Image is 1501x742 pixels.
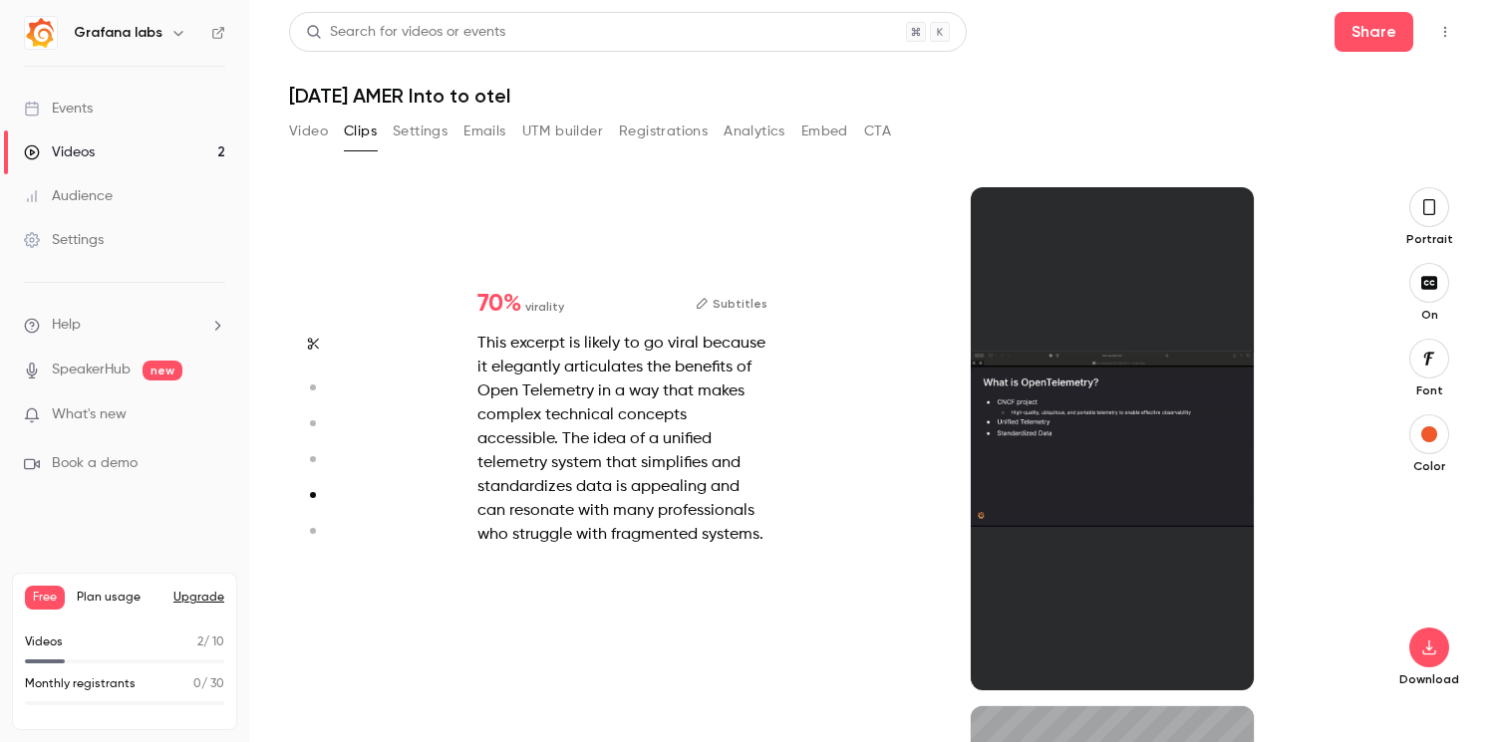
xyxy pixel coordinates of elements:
[52,404,127,425] span: What's new
[724,116,785,147] button: Analytics
[143,361,182,380] span: new
[52,453,138,474] span: Book a demo
[463,116,505,147] button: Emails
[1397,382,1461,398] p: Font
[52,315,81,336] span: Help
[1335,12,1413,52] button: Share
[24,99,93,119] div: Events
[197,636,203,648] span: 2
[1397,458,1461,474] p: Color
[801,116,848,147] button: Embed
[25,586,65,610] span: Free
[24,142,95,162] div: Videos
[193,678,201,690] span: 0
[77,590,161,606] span: Plan usage
[344,116,377,147] button: Clips
[525,298,564,316] span: virality
[25,633,63,651] p: Videos
[1397,671,1461,687] p: Download
[477,292,521,316] span: 70 %
[173,590,224,606] button: Upgrade
[25,675,136,693] p: Monthly registrants
[1397,231,1461,247] p: Portrait
[52,360,131,380] a: SpeakerHub
[1397,307,1461,323] p: On
[289,84,1461,108] h1: [DATE] AMER Into to otel
[289,116,328,147] button: Video
[24,186,113,206] div: Audience
[306,22,505,43] div: Search for videos or events
[1429,16,1461,48] button: Top Bar Actions
[24,315,225,336] li: help-dropdown-opener
[864,116,891,147] button: CTA
[619,116,708,147] button: Registrations
[197,633,224,651] p: / 10
[24,230,104,250] div: Settings
[393,116,448,147] button: Settings
[74,23,162,43] h6: Grafana labs
[696,292,767,316] button: Subtitles
[25,17,57,49] img: Grafana labs
[477,332,767,547] div: This excerpt is likely to go viral because it elegantly articulates the benefits of Open Telemetr...
[522,116,603,147] button: UTM builder
[193,675,224,693] p: / 30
